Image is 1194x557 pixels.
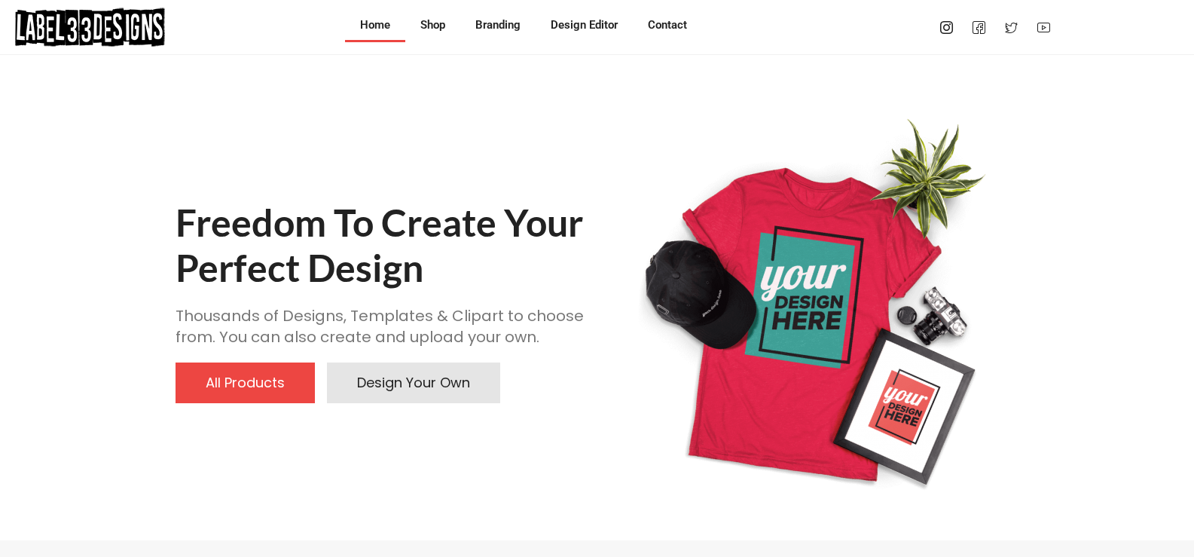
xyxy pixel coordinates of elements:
[206,376,285,390] span: All Products
[460,8,536,42] a: Branding
[536,8,633,42] a: Design Editor
[405,8,460,42] a: Shop
[176,363,315,403] a: All Products
[327,363,500,403] a: Design Your Own
[357,376,470,390] span: Design Your Own
[633,8,702,42] a: Contact
[176,305,590,347] h2: Thousands of Designs, Templates & Clipart to choose from. You can also create and upload your own.
[187,8,860,42] nav: Menu
[345,8,405,42] a: Home
[176,200,590,290] h2: Freedom To Create Your Perfect Design
[637,118,986,495] img: header-image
